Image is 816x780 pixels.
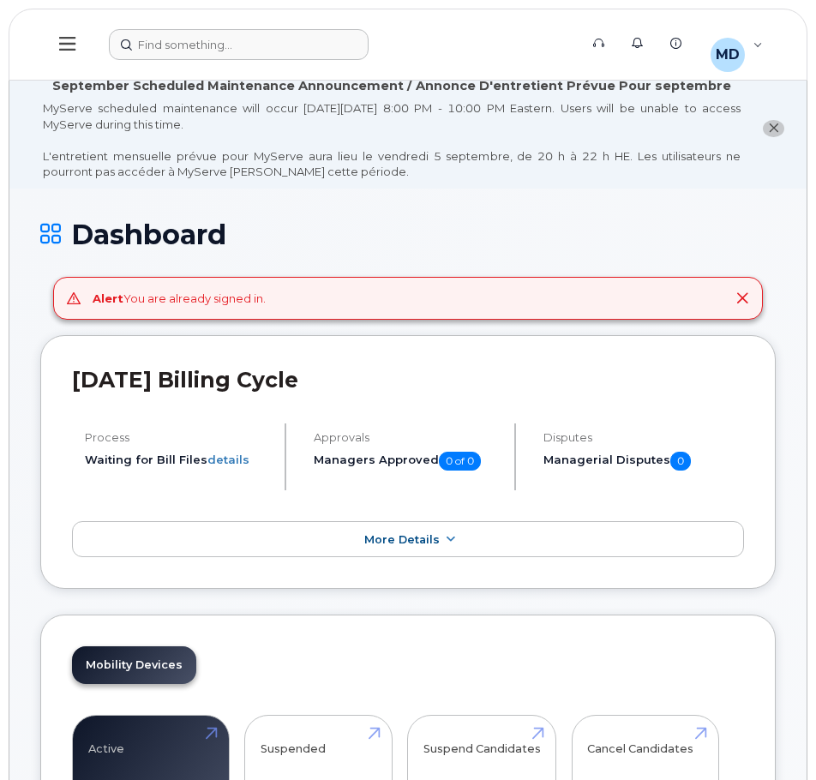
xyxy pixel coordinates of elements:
[85,431,270,444] h4: Process
[314,431,499,444] h4: Approvals
[543,452,744,471] h5: Managerial Disputes
[72,646,196,684] a: Mobility Devices
[670,452,691,471] span: 0
[72,367,744,393] h2: [DATE] Billing Cycle
[93,291,266,307] div: You are already signed in.
[52,77,731,95] div: September Scheduled Maintenance Announcement / Annonce D'entretient Prévue Pour septembre
[364,533,440,546] span: More Details
[314,452,499,471] h5: Managers Approved
[93,291,123,305] strong: Alert
[439,452,481,471] span: 0 of 0
[40,219,776,249] h1: Dashboard
[85,452,270,468] li: Waiting for Bill Files
[207,453,249,466] a: details
[43,100,741,180] div: MyServe scheduled maintenance will occur [DATE][DATE] 8:00 PM - 10:00 PM Eastern. Users will be u...
[763,120,784,138] button: close notification
[543,431,744,444] h4: Disputes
